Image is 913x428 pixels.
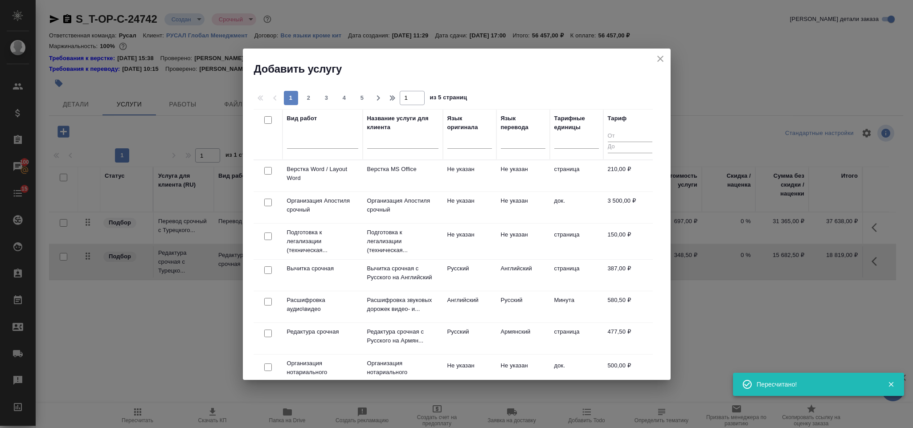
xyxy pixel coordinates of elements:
td: страница [550,160,603,192]
p: Редактура срочная с Русского на Армян... [367,327,438,345]
span: 5 [355,94,369,102]
p: Подготовка к легализации (техническая... [287,228,358,255]
p: Верстка Word / Layout Word [287,165,358,183]
div: Тарифные единицы [554,114,599,132]
td: Не указан [443,357,496,388]
td: док. [550,192,603,223]
td: Не указан [496,226,550,257]
button: 5 [355,91,369,105]
h2: Добавить услугу [254,62,671,76]
td: Английский [443,291,496,322]
p: Редактура срочная [287,327,358,336]
td: страница [550,260,603,291]
td: Русский [443,260,496,291]
div: Тариф [608,114,627,123]
span: 2 [302,94,316,102]
td: страница [550,323,603,354]
td: Не указан [443,160,496,192]
p: Организация нотариального удостоверен... [367,359,438,386]
p: Расшифровка аудио\видео [287,296,358,314]
p: Подготовка к легализации (техническая... [367,228,438,255]
span: 3 [319,94,334,102]
p: Организация Апостиля срочный [367,196,438,214]
div: Название услуги для клиента [367,114,438,132]
div: Вид работ [287,114,317,123]
button: 4 [337,91,352,105]
td: Английский [496,260,550,291]
button: Закрыть [882,380,900,388]
td: Не указан [443,226,496,257]
td: Русский [443,323,496,354]
td: 210,00 ₽ [603,160,657,192]
td: Не указан [496,192,550,223]
td: 150,00 ₽ [603,226,657,257]
p: Организация нотариального удостоверен... [287,359,358,386]
td: 500,00 ₽ [603,357,657,388]
td: Минута [550,291,603,322]
td: Не указан [496,160,550,192]
td: док. [550,357,603,388]
p: Верстка MS Office [367,165,438,174]
input: До [608,142,652,153]
p: Организация Апостиля срочный [287,196,358,214]
span: из 5 страниц [430,92,467,105]
button: 2 [302,91,316,105]
td: Не указан [443,192,496,223]
td: 387,00 ₽ [603,260,657,291]
td: 580,50 ₽ [603,291,657,322]
td: 477,50 ₽ [603,323,657,354]
td: Не указан [496,357,550,388]
div: Язык оригинала [447,114,492,132]
button: 3 [319,91,334,105]
td: страница [550,226,603,257]
p: Расшифровка звуковых дорожек видео- и... [367,296,438,314]
span: 4 [337,94,352,102]
td: 3 500,00 ₽ [603,192,657,223]
div: Язык перевода [501,114,545,132]
p: Вычитка срочная [287,264,358,273]
td: Русский [496,291,550,322]
div: Пересчитано! [757,380,874,389]
td: Армянский [496,323,550,354]
input: От [608,131,652,142]
button: close [654,52,667,65]
p: Вычитка срочная с Русского на Английский [367,264,438,282]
